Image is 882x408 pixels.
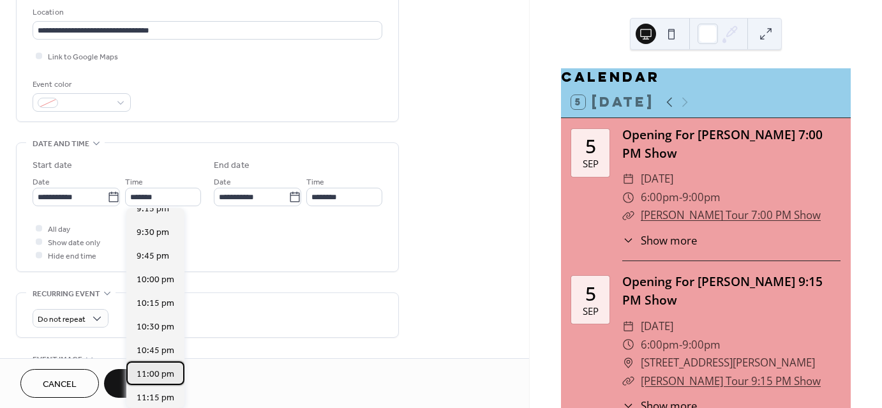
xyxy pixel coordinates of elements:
span: Time [306,176,324,189]
span: [DATE] [641,317,673,336]
span: Date and time [33,137,89,151]
span: [STREET_ADDRESS][PERSON_NAME] [641,354,815,372]
span: Show date only [48,236,100,250]
div: Calendar [561,68,851,87]
span: 9:45 pm [137,250,169,263]
div: 5 [585,137,596,156]
span: Recurring event [33,287,100,301]
button: Cancel [20,369,99,398]
div: Location [33,6,380,19]
span: 9:30 pm [137,226,169,239]
div: ​ [622,188,634,207]
a: Opening For [PERSON_NAME] 7:00 PM Show [622,126,823,162]
span: 11:15 pm [137,391,174,405]
span: 9:15 pm [137,202,169,216]
span: 10:45 pm [137,344,174,358]
span: 6:00pm [641,336,679,354]
span: [DATE] [641,170,673,188]
div: Event color [33,78,128,91]
span: All day [48,223,70,236]
span: 9:00pm [682,188,721,207]
span: Cancel [43,378,77,391]
div: ​ [622,317,634,336]
span: Event image [33,353,82,366]
span: Show more [641,232,697,248]
div: End date [214,159,250,172]
span: 10:30 pm [137,321,174,334]
div: 5 [585,284,596,303]
div: ​ [622,336,634,354]
span: Hide end time [48,250,96,263]
button: Save [104,369,170,398]
div: Sep [583,306,599,316]
span: Date [214,176,231,189]
span: 11:00 pm [137,368,174,381]
span: Date [33,176,50,189]
div: ​ [622,206,634,225]
div: Start date [33,159,72,172]
button: ​Show more [622,232,697,248]
span: 9:00pm [682,336,721,354]
div: ​ [622,232,634,248]
span: 6:00pm [641,188,679,207]
div: Sep [583,159,599,169]
span: - [679,336,682,354]
span: 10:15 pm [137,297,174,310]
a: [PERSON_NAME] Tour 9:15 PM Show [641,374,821,388]
div: ​ [622,372,634,391]
span: 10:00 pm [137,273,174,287]
span: Time [125,176,143,189]
span: Link to Google Maps [48,50,118,64]
a: Opening For [PERSON_NAME] 9:15 PM Show [622,273,823,308]
span: Do not repeat [38,312,86,327]
span: - [679,188,682,207]
div: ​ [622,170,634,188]
a: [PERSON_NAME] Tour 7:00 PM Show [641,208,821,222]
div: ​ [622,354,634,372]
